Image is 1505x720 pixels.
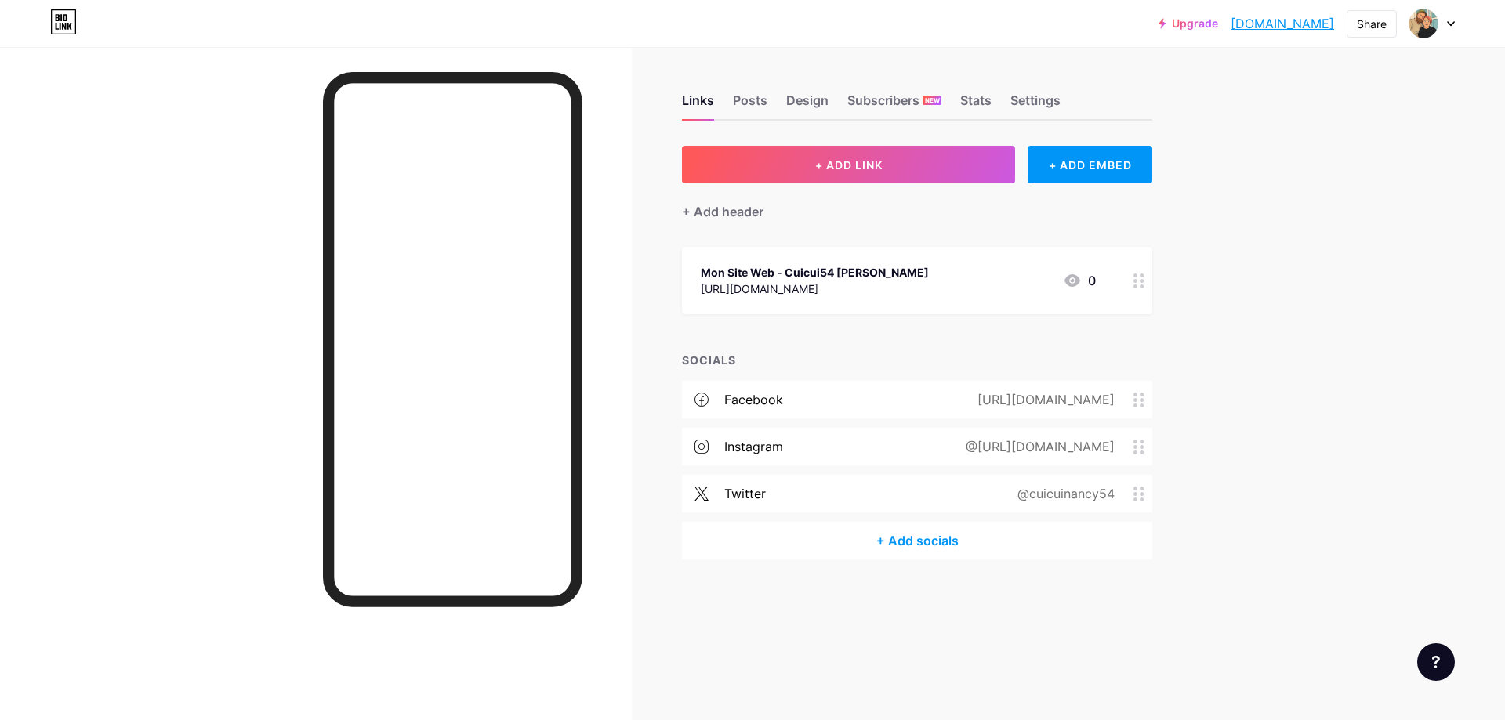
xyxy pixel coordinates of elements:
div: Links [682,91,714,119]
div: instagram [724,437,783,456]
div: facebook [724,390,783,409]
div: + Add header [682,202,763,221]
div: + Add socials [682,522,1152,559]
div: Design [786,91,829,119]
div: + ADD EMBED [1028,146,1152,183]
div: [URL][DOMAIN_NAME] [952,390,1133,409]
div: [URL][DOMAIN_NAME] [701,280,929,297]
div: Share [1357,16,1387,32]
div: @[URL][DOMAIN_NAME] [941,437,1133,456]
div: Posts [733,91,767,119]
a: Upgrade [1159,17,1218,30]
div: @cuicuinancy54 [992,484,1133,503]
div: Mon Site Web - Cuicui54 [PERSON_NAME] [701,264,929,280]
div: twitter [724,484,766,503]
button: + ADD LINK [682,146,1015,183]
div: 0 [1063,271,1096,290]
div: Stats [960,91,992,119]
div: SOCIALS [682,352,1152,368]
div: Subscribers [847,91,941,119]
div: Settings [1010,91,1061,119]
span: NEW [925,96,940,105]
a: [DOMAIN_NAME] [1231,14,1334,33]
span: + ADD LINK [815,158,883,172]
img: cuicui [1409,9,1438,38]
